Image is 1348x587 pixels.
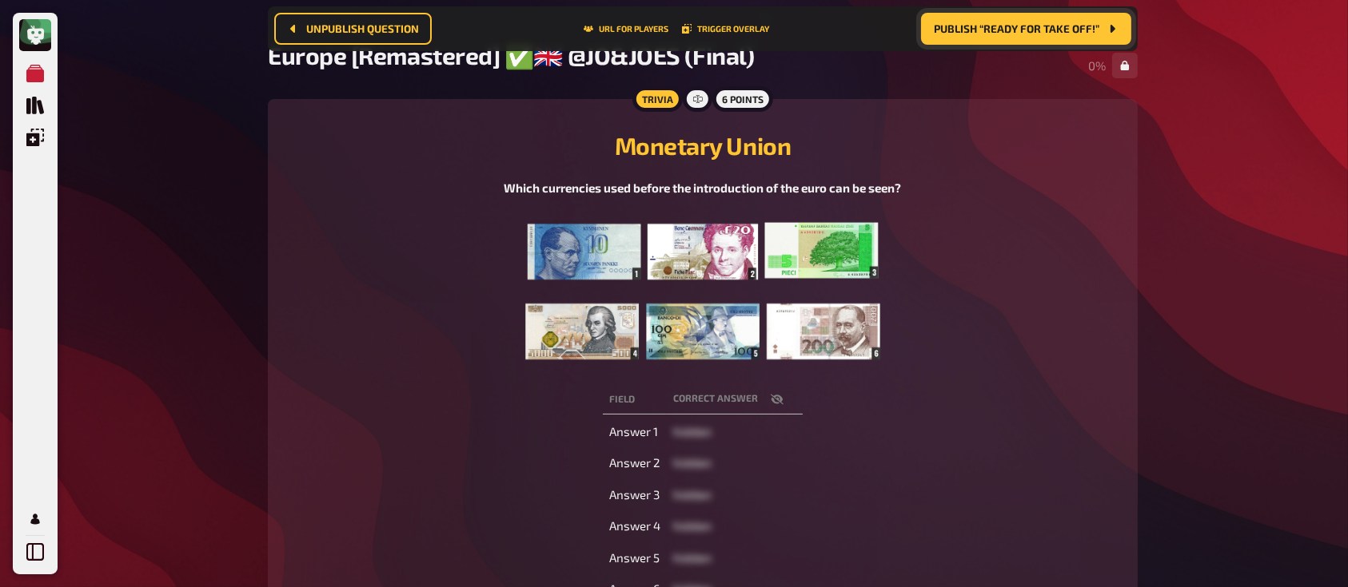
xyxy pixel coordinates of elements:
button: Unpublish question [274,13,432,45]
button: Publish “Ready for take off!” [921,13,1131,45]
span: hidden [673,550,712,565]
span: hidden [673,487,712,502]
a: Overlays [19,121,51,153]
span: Which currencies used before the introduction of the euro can be seen? [505,180,902,195]
button: Trigger Overlay [682,24,770,34]
td: Answer 4 [603,512,667,541]
img: image [521,209,883,369]
span: hidden [673,455,712,470]
span: hidden [673,424,712,438]
a: Profile [19,503,51,535]
span: 0 % [1088,58,1106,73]
a: Quiz Library [19,89,51,121]
th: correct answer [667,385,803,414]
div: 6 points [712,86,773,112]
button: URL for players [584,24,669,34]
td: Answer 3 [603,481,667,510]
span: Publish “Ready for take off!” [934,23,1099,34]
span: Europe [Remastered] ✅​🇬🇧​ @JO&JOES (Final) [268,41,754,69]
td: Answer 1 [603,418,667,446]
span: hidden [673,518,712,533]
a: My Quizzes [19,58,51,89]
h2: Monetary Union [287,131,1119,160]
span: Unpublish question [306,23,419,34]
div: Trivia [632,86,683,112]
td: Answer 2 [603,449,667,478]
th: Field [603,385,667,414]
td: Answer 5 [603,544,667,573]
